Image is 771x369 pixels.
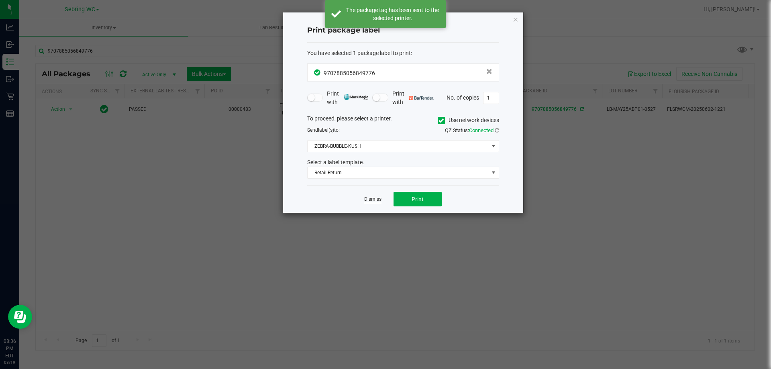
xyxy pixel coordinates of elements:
a: Dismiss [364,196,381,203]
h4: Print package label [307,25,499,36]
span: You have selected 1 package label to print [307,50,411,56]
span: label(s) [318,127,334,133]
span: Print with [327,90,368,106]
iframe: Resource center [8,305,32,329]
span: Print [412,196,424,202]
div: : [307,49,499,57]
span: Connected [469,127,494,133]
span: ZEBRA-BUBBLE-KUSH [308,141,489,152]
button: Print [394,192,442,206]
span: QZ Status: [445,127,499,133]
span: Retail Return [308,167,489,178]
div: The package tag has been sent to the selected printer. [345,6,440,22]
div: To proceed, please select a printer. [301,114,505,126]
span: No. of copies [447,94,479,100]
div: Select a label template. [301,158,505,167]
span: Send to: [307,127,340,133]
span: In Sync [314,68,322,77]
span: 9707885056849776 [324,70,375,76]
span: Print with [392,90,434,106]
img: mark_magic_cybra.png [344,94,368,100]
label: Use network devices [438,116,499,124]
img: bartender.png [409,96,434,100]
